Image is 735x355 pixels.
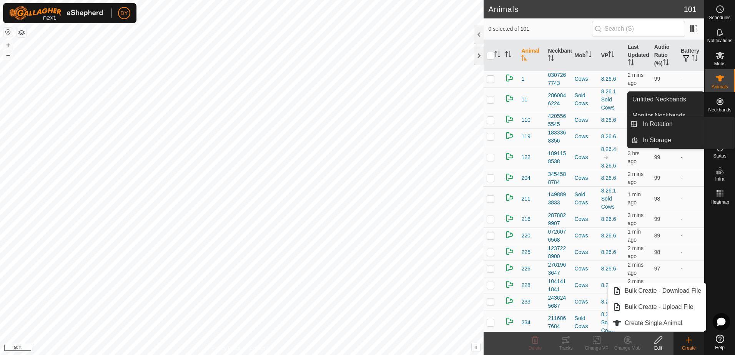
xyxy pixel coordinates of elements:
img: returning on [505,280,514,289]
span: i [475,344,477,350]
div: 1833368356 [548,129,568,145]
td: - [678,186,704,211]
h2: Animals [488,5,683,14]
span: 26 Aug 2025, 5:32 pm [628,278,644,292]
a: 8.26.6 [601,249,616,255]
span: In Rotation [643,119,672,129]
div: Change Mob [612,345,643,352]
div: Cows [575,153,595,161]
div: Cows [575,298,595,306]
img: returning on [505,230,514,239]
a: Unfitted Neckbands [628,92,704,107]
div: Create [673,345,704,352]
span: 99 [654,154,660,160]
span: 97 [654,265,660,272]
img: returning on [505,317,514,326]
div: 0726076568 [548,228,568,244]
div: 1237228900 [548,244,568,260]
a: 8.26.6 [601,216,616,222]
span: 98 [654,196,660,202]
button: – [3,50,13,60]
p-sorticon: Activate to sort [663,60,669,66]
a: 8.26.6 [601,163,616,169]
span: Create Single Animal [625,319,682,328]
span: 216 [521,215,530,223]
span: 220 [521,232,530,240]
th: VP [598,40,625,71]
th: Last Updated [625,40,651,71]
button: i [472,343,480,352]
div: 4205565545 [548,112,568,128]
span: Heatmap [710,200,729,204]
img: returning on [505,94,514,103]
a: 8.26.1 Sold Cows [601,311,616,333]
p-sorticon: Activate to sort [521,56,527,62]
img: returning on [505,247,514,256]
p-sorticon: Activate to sort [505,52,511,58]
img: Gallagher Logo [9,6,105,20]
li: Create Single Animal [608,315,706,331]
a: 8.26.4 [601,146,616,152]
a: Help [705,332,735,353]
td: - [678,71,704,87]
span: 26 Aug 2025, 5:32 pm [628,212,644,226]
span: Infra [715,177,724,181]
a: 8.26.1 Sold Cows [601,187,616,210]
span: 99 [654,175,660,181]
li: Bulk Create - Upload File [608,299,706,315]
span: 11 [521,96,527,104]
a: In Rotation [638,116,704,132]
span: 96 [654,282,660,288]
span: Notifications [707,38,732,43]
div: Cows [575,265,595,273]
div: 2761963647 [548,261,568,277]
img: returning on [505,214,514,223]
span: Unfitted Neckbands [632,95,686,104]
span: Mobs [714,61,725,66]
span: Monitor Neckbands [632,111,685,120]
a: 8.26.1 Sold Cows [601,88,616,111]
div: Edit [643,345,673,352]
span: 99 [654,76,660,82]
div: Cows [575,174,595,182]
td: - [678,145,704,170]
button: Map Layers [17,28,26,37]
a: 8.26.6 [601,133,616,139]
div: 2436245687 [548,294,568,310]
div: 0307267743 [548,71,568,87]
td: - [678,244,704,260]
div: 3454588784 [548,170,568,186]
div: Cows [575,248,595,256]
div: 1891158538 [548,149,568,166]
span: 110 [521,116,530,124]
a: Monitor Neckbands [628,108,704,123]
div: Cows [575,215,595,223]
span: Help [715,345,725,350]
div: Sold Cows [575,91,595,108]
div: 2860846224 [548,91,568,108]
span: Bulk Create - Upload File [625,302,693,312]
a: In Storage [638,133,704,148]
span: 204 [521,174,530,182]
span: 26 Aug 2025, 5:33 pm [628,72,644,86]
a: 8.26.6 [601,76,616,82]
div: Cows [575,281,595,289]
span: 122 [521,153,530,161]
p-sorticon: Activate to sort [628,60,634,66]
img: returning on [505,73,514,83]
li: In Rotation [628,116,704,132]
div: 2878829907 [548,211,568,227]
div: Tracks [550,345,581,352]
td: - [678,87,704,112]
th: Audio Ratio (%) [651,40,678,71]
img: returning on [505,296,514,305]
p-sorticon: Activate to sort [548,56,554,62]
p-sorticon: Activate to sort [692,56,698,62]
th: Animal [518,40,545,71]
span: 233 [521,298,530,306]
img: returning on [505,193,514,202]
span: 228 [521,281,530,289]
div: Change VP [581,345,612,352]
